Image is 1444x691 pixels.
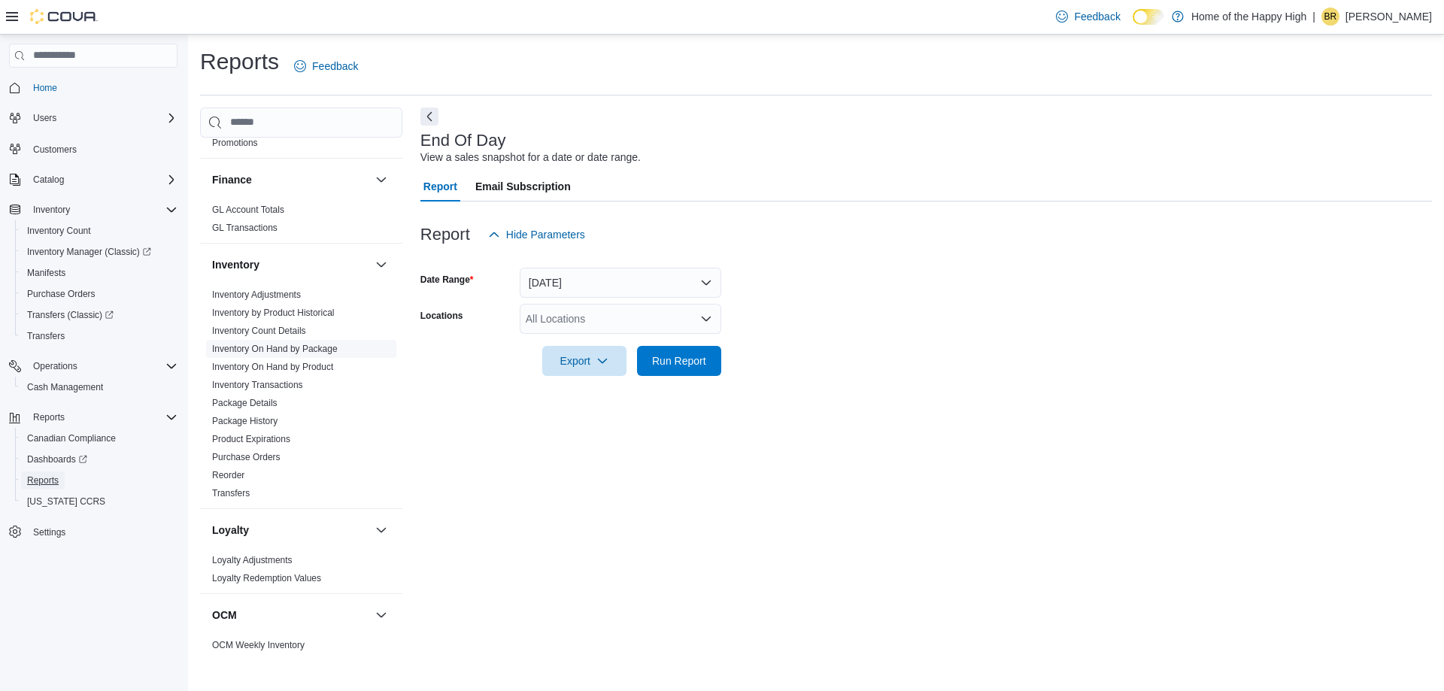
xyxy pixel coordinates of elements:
[212,398,278,408] a: Package Details
[9,71,177,582] nav: Complex example
[3,169,184,190] button: Catalog
[212,488,250,499] a: Transfers
[420,132,506,150] h3: End Of Day
[212,325,306,337] span: Inventory Count Details
[212,523,369,538] button: Loyalty
[15,428,184,449] button: Canadian Compliance
[21,378,177,396] span: Cash Management
[212,205,284,215] a: GL Account Totals
[1133,25,1133,26] span: Dark Mode
[27,523,177,541] span: Settings
[212,470,244,480] a: Reorder
[21,492,111,511] a: [US_STATE] CCRS
[212,397,278,409] span: Package Details
[21,327,177,345] span: Transfers
[212,223,278,233] a: GL Transactions
[212,639,305,651] span: OCM Weekly Inventory
[21,471,65,489] a: Reports
[21,471,177,489] span: Reports
[212,138,258,148] a: Promotions
[1324,8,1337,26] span: BR
[420,150,641,165] div: View a sales snapshot for a date or date range.
[312,59,358,74] span: Feedback
[21,492,177,511] span: Washington CCRS
[200,201,402,243] div: Finance
[212,572,321,584] span: Loyalty Redemption Values
[551,346,617,376] span: Export
[15,377,184,398] button: Cash Management
[212,555,293,565] a: Loyalty Adjustments
[21,285,102,303] a: Purchase Orders
[15,305,184,326] a: Transfers (Classic)
[15,241,184,262] a: Inventory Manager (Classic)
[520,268,721,298] button: [DATE]
[30,9,98,24] img: Cova
[33,174,64,186] span: Catalog
[420,274,474,286] label: Date Range
[212,379,303,391] span: Inventory Transactions
[212,326,306,336] a: Inventory Count Details
[212,172,252,187] h3: Finance
[27,109,177,127] span: Users
[15,449,184,470] a: Dashboards
[1312,8,1315,26] p: |
[212,451,281,463] span: Purchase Orders
[1133,9,1164,25] input: Dark Mode
[21,264,177,282] span: Manifests
[21,222,97,240] a: Inventory Count
[3,199,184,220] button: Inventory
[212,344,338,354] a: Inventory On Hand by Package
[212,307,335,319] span: Inventory by Product Historical
[27,201,177,219] span: Inventory
[212,523,249,538] h3: Loyalty
[3,138,184,159] button: Customers
[475,171,571,202] span: Email Subscription
[27,523,71,541] a: Settings
[21,327,71,345] a: Transfers
[15,283,184,305] button: Purchase Orders
[27,408,71,426] button: Reports
[212,433,290,445] span: Product Expirations
[21,264,71,282] a: Manifests
[423,171,457,202] span: Report
[1074,9,1120,24] span: Feedback
[27,141,83,159] a: Customers
[21,429,122,447] a: Canadian Compliance
[372,521,390,539] button: Loyalty
[542,346,626,376] button: Export
[212,608,369,623] button: OCM
[212,640,305,650] a: OCM Weekly Inventory
[33,526,65,538] span: Settings
[1345,8,1432,26] p: [PERSON_NAME]
[212,308,335,318] a: Inventory by Product Historical
[212,469,244,481] span: Reorder
[15,326,184,347] button: Transfers
[27,109,62,127] button: Users
[27,78,177,97] span: Home
[27,201,76,219] button: Inventory
[21,285,177,303] span: Purchase Orders
[200,47,279,77] h1: Reports
[27,432,116,444] span: Canadian Compliance
[21,429,177,447] span: Canadian Compliance
[33,112,56,124] span: Users
[1321,8,1339,26] div: Breanne Rothney
[3,407,184,428] button: Reports
[212,204,284,216] span: GL Account Totals
[212,362,333,372] a: Inventory On Hand by Product
[27,474,59,486] span: Reports
[33,411,65,423] span: Reports
[200,551,402,593] div: Loyalty
[212,289,301,300] a: Inventory Adjustments
[420,226,470,244] h3: Report
[212,137,258,149] span: Promotions
[212,608,237,623] h3: OCM
[1191,8,1306,26] p: Home of the Happy High
[27,496,105,508] span: [US_STATE] CCRS
[212,554,293,566] span: Loyalty Adjustments
[27,139,177,158] span: Customers
[3,356,184,377] button: Operations
[27,225,91,237] span: Inventory Count
[27,381,103,393] span: Cash Management
[27,246,151,258] span: Inventory Manager (Classic)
